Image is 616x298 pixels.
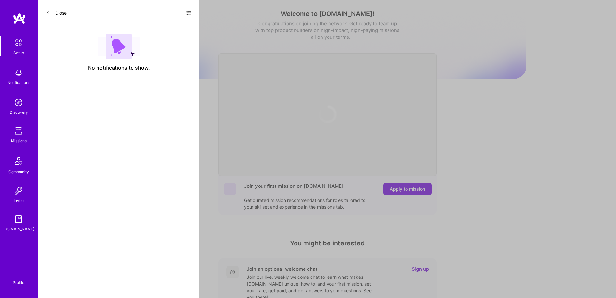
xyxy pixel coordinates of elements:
img: setup [12,36,25,49]
img: teamwork [12,125,25,137]
img: logo [13,13,26,24]
div: Invite [14,197,24,204]
div: Community [8,169,29,175]
div: Missions [11,137,27,144]
span: No notifications to show. [88,64,150,71]
img: bell [12,66,25,79]
div: Setup [13,49,24,56]
img: Community [11,153,26,169]
div: Notifications [7,79,30,86]
img: Invite [12,184,25,197]
div: Profile [13,279,24,285]
button: Close [46,8,67,18]
img: guide book [12,213,25,226]
img: empty [98,34,140,59]
a: Profile [11,272,27,285]
div: Discovery [10,109,28,116]
div: [DOMAIN_NAME] [3,226,34,232]
img: discovery [12,96,25,109]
